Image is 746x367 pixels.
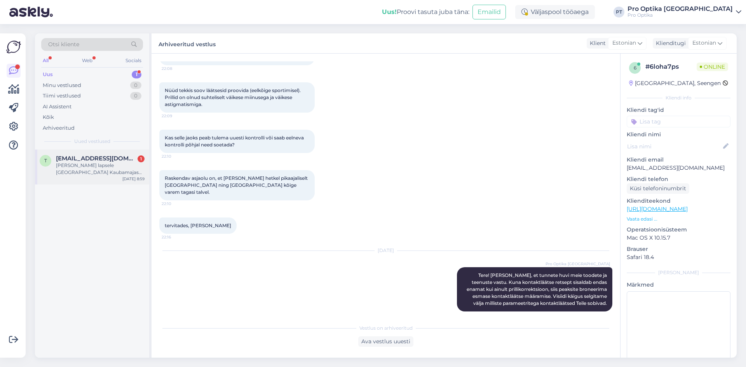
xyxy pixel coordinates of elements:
[627,106,730,114] p: Kliendi tag'id
[138,155,145,162] div: 1
[697,63,728,71] span: Online
[546,261,610,267] span: Pro Optika [GEOGRAPHIC_DATA]
[41,56,50,66] div: All
[629,79,721,87] div: [GEOGRAPHIC_DATA], Seengen
[627,281,730,289] p: Märkmed
[80,56,94,66] div: Web
[44,158,47,163] span: t
[627,12,733,18] div: Pro Optika
[627,94,730,101] div: Kliendi info
[43,82,81,89] div: Minu vestlused
[132,71,141,78] div: 1
[56,155,137,162] span: tuiskjarmo@gmail.com
[124,56,143,66] div: Socials
[627,197,730,205] p: Klienditeekond
[627,130,730,139] p: Kliendi nimi
[358,336,413,347] div: Ava vestlus uuesti
[43,124,75,132] div: Arhiveeritud
[627,156,730,164] p: Kliendi email
[48,40,79,49] span: Otsi kliente
[614,7,624,17] div: PT
[627,216,730,223] p: Vaata edasi ...
[382,7,469,17] div: Proovi tasuta juba täna:
[627,175,730,183] p: Kliendi telefon
[165,223,231,228] span: tervitades, [PERSON_NAME]
[627,205,688,212] a: [URL][DOMAIN_NAME]
[653,39,686,47] div: Klienditugi
[43,92,81,100] div: Tiimi vestlused
[627,6,741,18] a: Pro Optika [GEOGRAPHIC_DATA]Pro Optika
[472,5,506,19] button: Emailid
[627,234,730,242] p: Mac OS X 10.15.7
[74,138,110,145] span: Uued vestlused
[159,247,612,254] div: [DATE]
[165,135,305,148] span: Kas selle jaoks peab tulema uuesti kontrolli või saab eelneva kontrolli põhjal need soetada?
[515,5,595,19] div: Väljaspool tööaega
[634,65,636,71] span: 6
[627,142,722,151] input: Lisa nimi
[645,62,697,71] div: # 6loha7ps
[627,226,730,234] p: Operatsioonisüsteem
[581,312,610,318] span: 9:50
[162,66,191,71] span: 22:08
[627,116,730,127] input: Lisa tag
[162,201,191,207] span: 22:10
[627,253,730,261] p: Safari 18.4
[162,113,191,119] span: 22:09
[692,39,716,47] span: Estonian
[627,183,689,194] div: Küsi telefoninumbrit
[467,272,608,306] span: Tere! [PERSON_NAME], et tunnete huvi meie toodete ja teenuste vastu. Kuna kontaktläätse retsept s...
[627,6,733,12] div: Pro Optika [GEOGRAPHIC_DATA]
[612,39,636,47] span: Estonian
[165,87,302,107] span: Nüüd tekkis soov läätsesid proovida (eelkõige sportimisel). Prillid on olnud suhteliselt väikese ...
[130,92,141,100] div: 0
[6,40,21,54] img: Askly Logo
[162,153,191,159] span: 22:10
[43,71,53,78] div: Uus
[43,103,71,111] div: AI Assistent
[162,234,191,240] span: 22:16
[56,162,145,176] div: [PERSON_NAME] lapsele [GEOGRAPHIC_DATA] Kaubamajas silmaarsti aega kas [PERSON_NAME] 10:30 on ka ...
[122,176,145,182] div: [DATE] 8:59
[165,175,309,195] span: Raskendav asjaolu on, et [PERSON_NAME] hetkel pikaajaliselt [GEOGRAPHIC_DATA] ning [GEOGRAPHIC_DA...
[43,113,54,121] div: Kõik
[130,82,141,89] div: 0
[587,39,606,47] div: Klient
[627,269,730,276] div: [PERSON_NAME]
[627,245,730,253] p: Brauser
[627,164,730,172] p: [EMAIL_ADDRESS][DOMAIN_NAME]
[382,8,397,16] b: Uus!
[159,38,216,49] label: Arhiveeritud vestlus
[359,325,413,332] span: Vestlus on arhiveeritud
